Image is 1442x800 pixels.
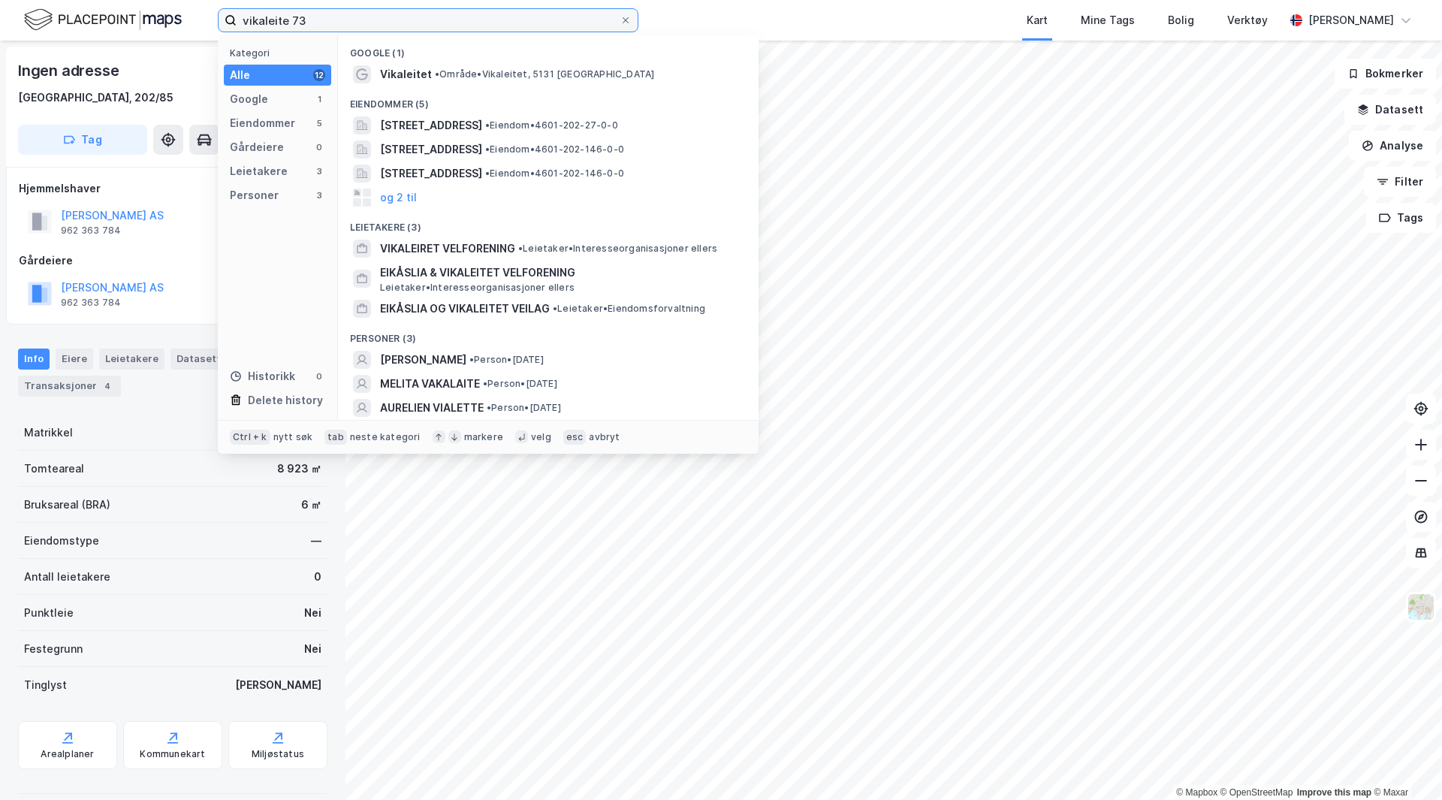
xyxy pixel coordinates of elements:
span: • [485,143,490,155]
div: Eiendommer [230,114,295,132]
div: 12 [313,69,325,81]
button: Bokmerker [1335,59,1436,89]
span: [PERSON_NAME] [380,351,466,369]
span: Leietaker • Eiendomsforvaltning [553,303,705,315]
span: AURELIEN VIALETTE [380,399,484,417]
span: • [553,303,557,314]
div: Eiere [56,349,93,370]
div: Gårdeiere [19,252,327,270]
span: • [518,243,523,254]
div: Bolig [1168,11,1194,29]
div: Info [18,349,50,370]
div: Kontrollprogram for chat [1367,728,1442,800]
div: neste kategori [350,431,421,443]
div: Eiendomstype [24,532,99,550]
div: Alle [230,66,250,84]
div: tab [324,430,347,445]
button: Analyse [1349,131,1436,161]
div: Personer (3) [338,321,759,348]
div: Ingen adresse [18,59,122,83]
span: [STREET_ADDRESS] [380,140,482,158]
div: Google (1) [338,35,759,62]
img: logo.f888ab2527a4732fd821a326f86c7f29.svg [24,7,182,33]
div: Leietakere (3) [338,210,759,237]
div: 0 [314,568,321,586]
div: 3 [313,189,325,201]
button: Tags [1366,203,1436,233]
div: Bruksareal (BRA) [24,496,110,514]
button: Tag [18,125,147,155]
div: 4 [100,379,115,394]
div: Kommunekart [140,748,205,760]
span: • [435,68,439,80]
span: • [483,378,487,389]
span: Eiendom • 4601-202-27-0-0 [485,119,618,131]
div: Festegrunn [24,640,83,658]
input: Søk på adresse, matrikkel, gårdeiere, leietakere eller personer [237,9,620,32]
div: Historikk [230,367,295,385]
span: • [485,119,490,131]
div: Google [230,90,268,108]
div: Leietakere [230,162,288,180]
div: Tomteareal [24,460,84,478]
span: [STREET_ADDRESS] [380,116,482,134]
span: MELITA VAKALAITE [380,375,480,393]
div: Delete history [248,391,323,409]
div: Personer [230,186,279,204]
div: Mine Tags [1081,11,1135,29]
div: Miljøstatus [252,748,304,760]
div: Tinglyst [24,676,67,694]
div: Leietakere [99,349,164,370]
div: 1 [313,93,325,105]
a: Mapbox [1176,787,1217,798]
button: Filter [1364,167,1436,197]
div: nytt søk [273,431,313,443]
div: Kart [1027,11,1048,29]
span: EIKÅSLIA & VIKALEITET VELFORENING [380,264,741,282]
div: Datasett [170,349,227,370]
div: 3 [313,165,325,177]
div: [PERSON_NAME] [235,676,321,694]
div: Nei [304,640,321,658]
div: 5 [313,117,325,129]
div: 962 363 784 [61,297,121,309]
div: [GEOGRAPHIC_DATA], 202/85 [18,89,173,107]
div: [PERSON_NAME] [1308,11,1394,29]
img: Z [1407,593,1435,621]
div: 6 ㎡ [301,496,321,514]
div: Verktøy [1227,11,1268,29]
div: Ctrl + k [230,430,270,445]
button: og 2 til [380,189,417,207]
span: EIKÅSLIA OG VIKALEITET VEILAG [380,300,550,318]
span: • [469,354,474,365]
div: Eiendommer (5) [338,86,759,113]
span: VIKALEIRET VELFORENING [380,240,515,258]
div: 0 [313,370,325,382]
div: 962 363 784 [61,225,121,237]
div: — [311,532,321,550]
iframe: Chat Widget [1367,728,1442,800]
div: avbryt [589,431,620,443]
span: Person • [DATE] [469,354,544,366]
div: Transaksjoner [18,376,121,397]
div: velg [531,431,551,443]
div: esc [563,430,587,445]
a: OpenStreetMap [1220,787,1293,798]
div: 0 [313,141,325,153]
div: Nei [304,604,321,622]
span: Område • Vikaleitet, 5131 [GEOGRAPHIC_DATA] [435,68,654,80]
span: Person • [DATE] [483,378,557,390]
div: Matrikkel [24,424,73,442]
div: 8 923 ㎡ [277,460,321,478]
div: Arealplaner [41,748,94,760]
div: Hjemmelshaver [19,180,327,198]
div: Punktleie [24,604,74,622]
span: [STREET_ADDRESS] [380,165,482,183]
span: Eiendom • 4601-202-146-0-0 [485,168,624,180]
span: Leietaker • Interesseorganisasjoner ellers [518,243,717,255]
div: Antall leietakere [24,568,110,586]
a: Improve this map [1297,787,1371,798]
span: Leietaker • Interesseorganisasjoner ellers [380,282,575,294]
span: Person • [DATE] [487,402,561,414]
span: • [487,402,491,413]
